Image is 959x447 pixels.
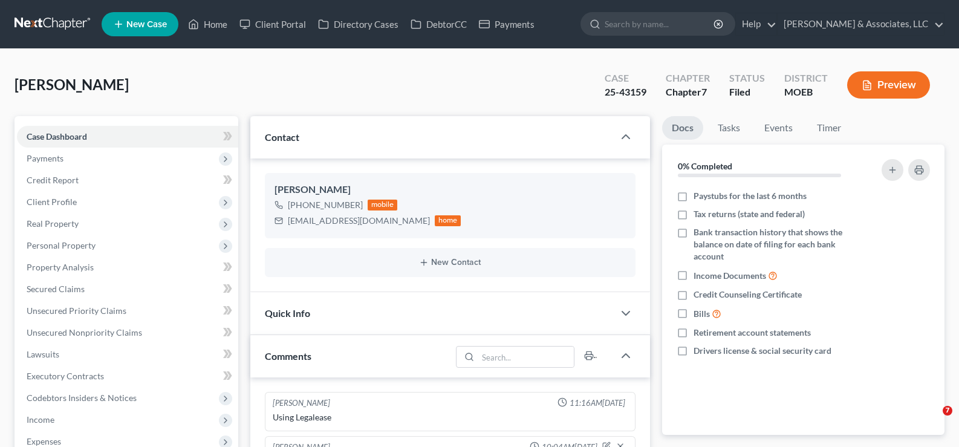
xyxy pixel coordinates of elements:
a: Docs [662,116,703,140]
a: Timer [807,116,851,140]
span: 11:16AM[DATE] [570,397,625,409]
span: Client Profile [27,197,77,207]
span: Bills [694,308,710,320]
span: Credit Report [27,175,79,185]
a: Home [182,13,233,35]
strong: 0% Completed [678,161,732,171]
button: Preview [847,71,930,99]
div: District [784,71,828,85]
iframe: Intercom live chat [918,406,947,435]
a: Events [755,116,802,140]
button: New Contact [275,258,626,267]
span: Contact [265,131,299,143]
span: Bank transaction history that shows the balance on date of filing for each bank account [694,226,863,263]
input: Search... [478,347,574,367]
a: Executory Contracts [17,365,238,387]
div: mobile [368,200,398,210]
a: Payments [473,13,541,35]
input: Search by name... [605,13,715,35]
div: Using Legalease [273,411,628,423]
span: Income Documents [694,270,766,282]
a: Help [736,13,776,35]
a: Lawsuits [17,344,238,365]
div: Filed [729,85,765,99]
a: Property Analysis [17,256,238,278]
span: Unsecured Nonpriority Claims [27,327,142,338]
div: Case [605,71,646,85]
div: [PERSON_NAME] [275,183,626,197]
span: Quick Info [265,307,310,319]
div: [PHONE_NUMBER] [288,199,363,211]
div: Chapter [666,85,710,99]
span: 7 [701,86,707,97]
div: [PERSON_NAME] [273,397,330,409]
a: Secured Claims [17,278,238,300]
span: 7 [943,406,952,416]
div: home [435,215,461,226]
span: Unsecured Priority Claims [27,305,126,316]
div: [EMAIL_ADDRESS][DOMAIN_NAME] [288,215,430,227]
a: [PERSON_NAME] & Associates, LLC [778,13,944,35]
span: Income [27,414,54,425]
a: Client Portal [233,13,312,35]
a: DebtorCC [405,13,473,35]
span: Expenses [27,436,61,446]
span: Payments [27,153,63,163]
div: Chapter [666,71,710,85]
a: Unsecured Priority Claims [17,300,238,322]
a: Credit Report [17,169,238,191]
div: Status [729,71,765,85]
a: Case Dashboard [17,126,238,148]
span: Drivers license & social security card [694,345,831,357]
span: Secured Claims [27,284,85,294]
span: Credit Counseling Certificate [694,289,802,301]
span: Paystubs for the last 6 months [694,190,807,202]
span: Personal Property [27,240,96,250]
span: New Case [126,20,167,29]
span: Executory Contracts [27,371,104,381]
span: Case Dashboard [27,131,87,142]
a: Unsecured Nonpriority Claims [17,322,238,344]
span: Codebtors Insiders & Notices [27,393,137,403]
span: Real Property [27,218,79,229]
span: [PERSON_NAME] [15,76,129,93]
a: Directory Cases [312,13,405,35]
span: Tax returns (state and federal) [694,208,805,220]
span: Comments [265,350,311,362]
span: Property Analysis [27,262,94,272]
span: Lawsuits [27,349,59,359]
a: Tasks [708,116,750,140]
div: 25-43159 [605,85,646,99]
div: MOEB [784,85,828,99]
span: Retirement account statements [694,327,811,339]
